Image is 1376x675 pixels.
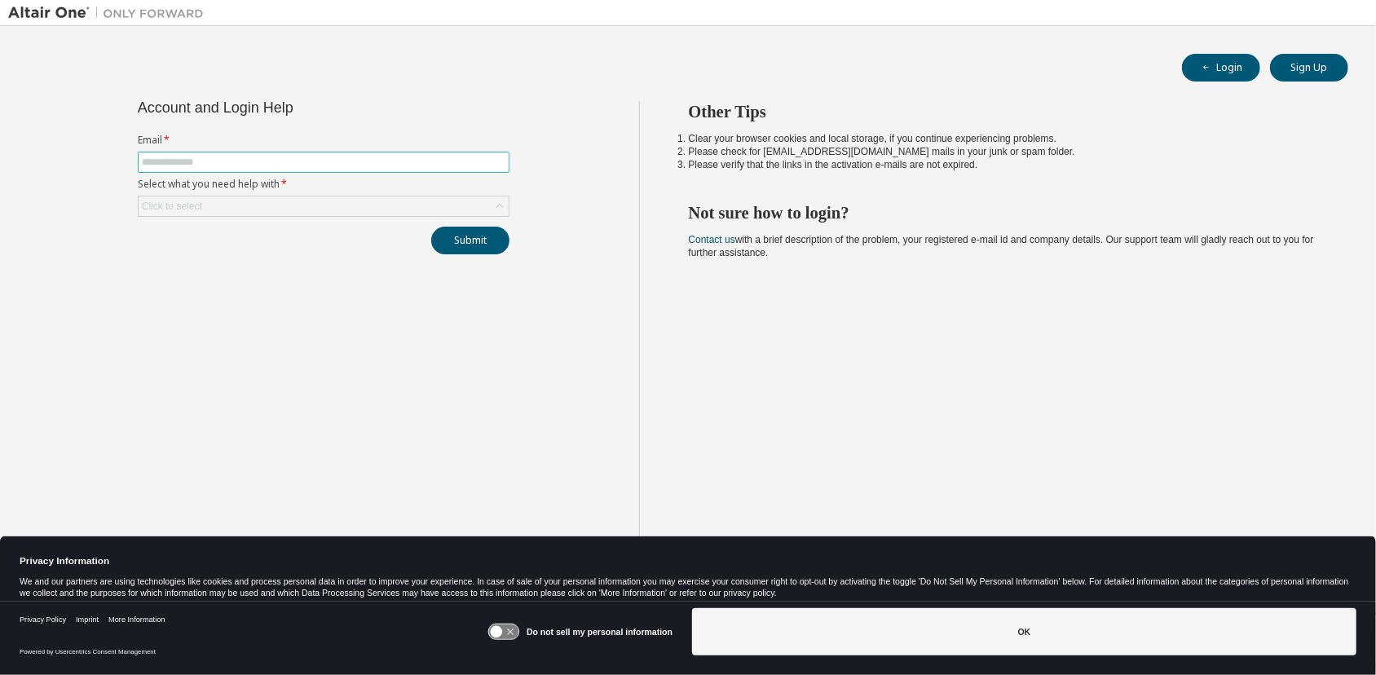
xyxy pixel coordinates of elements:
label: Email [138,134,509,147]
h2: Not sure how to login? [689,202,1320,223]
h2: Other Tips [689,101,1320,122]
a: Contact us [689,234,735,245]
div: Click to select [142,200,202,213]
span: with a brief description of the problem, your registered e-mail id and company details. Our suppo... [689,234,1314,258]
button: Sign Up [1270,54,1348,82]
div: Click to select [139,196,509,216]
button: Submit [431,227,509,254]
li: Please check for [EMAIL_ADDRESS][DOMAIN_NAME] mails in your junk or spam folder. [689,145,1320,158]
img: Altair One [8,5,212,21]
div: Account and Login Help [138,101,435,114]
li: Please verify that the links in the activation e-mails are not expired. [689,158,1320,171]
label: Select what you need help with [138,178,509,191]
li: Clear your browser cookies and local storage, if you continue experiencing problems. [689,132,1320,145]
button: Login [1182,54,1260,82]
